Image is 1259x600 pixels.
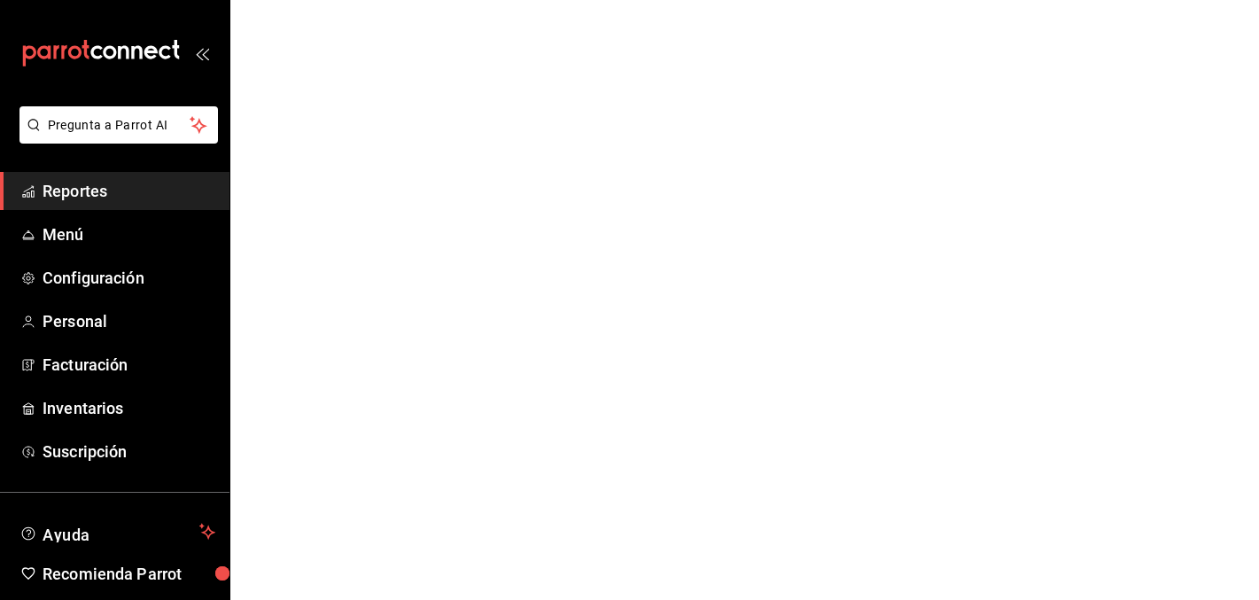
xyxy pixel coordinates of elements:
button: open_drawer_menu [195,46,209,60]
button: Pregunta a Parrot AI [19,106,218,144]
span: Personal [43,309,215,333]
span: Suscripción [43,440,215,464]
a: Pregunta a Parrot AI [12,129,218,147]
span: Inventarios [43,396,215,420]
span: Recomienda Parrot [43,562,215,586]
span: Configuración [43,266,215,290]
span: Menú [43,222,215,246]
span: Facturación [43,353,215,377]
span: Ayuda [43,521,192,542]
span: Pregunta a Parrot AI [48,116,190,135]
span: Reportes [43,179,215,203]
